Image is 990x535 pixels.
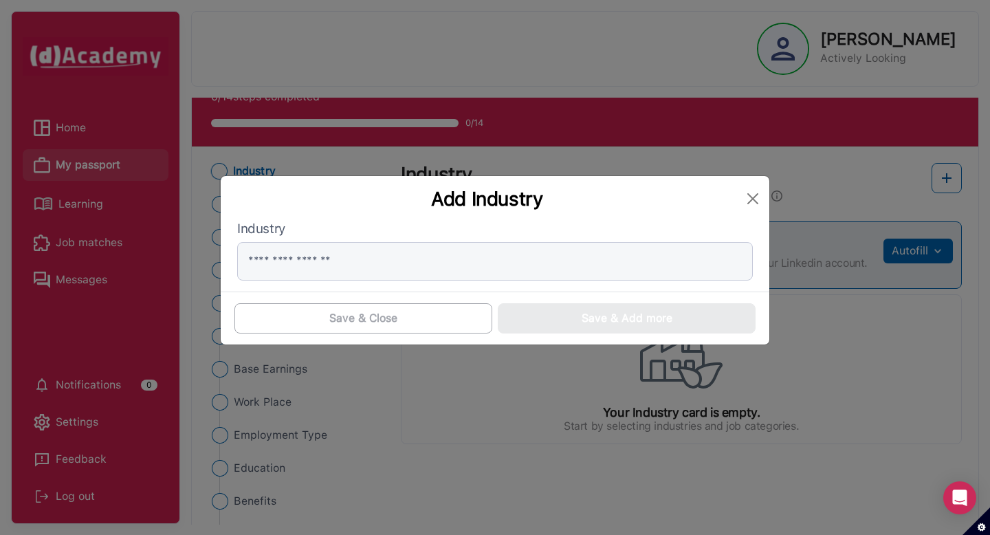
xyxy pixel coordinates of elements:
[943,481,976,514] div: Open Intercom Messenger
[742,188,764,210] button: Close
[232,187,742,210] div: Add Industry
[329,310,397,327] span: Save & Close
[237,221,753,237] label: Industry
[498,303,756,334] button: Save & Add more
[234,303,492,334] button: Save & Close
[582,310,672,327] span: Save & Add more
[962,507,990,535] button: Set cookie preferences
